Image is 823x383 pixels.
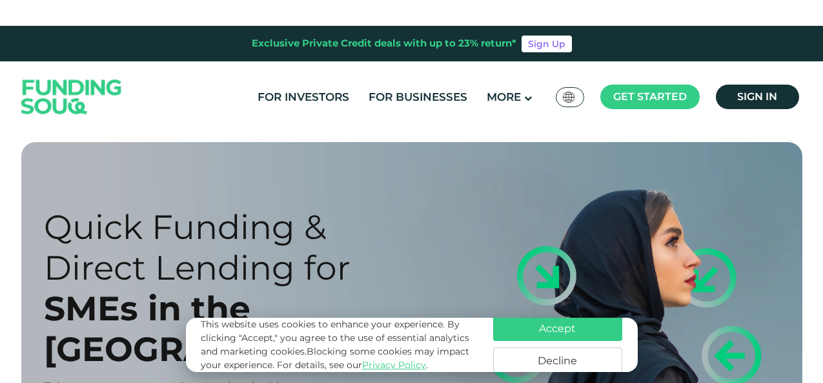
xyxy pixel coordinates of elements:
span: Sign in [737,90,777,103]
img: SA Flag [563,92,574,103]
div: SMEs in the [GEOGRAPHIC_DATA] [44,288,434,369]
span: Get started [613,90,687,103]
span: More [487,90,521,103]
span: For details, see our . [277,359,428,371]
a: Sign Up [522,36,572,52]
div: Quick Funding & Direct Lending for [44,207,434,288]
a: Sign in [716,85,799,109]
a: For Businesses [365,87,471,108]
div: Exclusive Private Credit deals with up to 23% return* [252,36,516,51]
button: Decline [493,347,622,374]
img: Logo [8,65,135,130]
button: Accept [493,316,622,341]
span: Blocking some cookies may impact your experience. [201,346,469,371]
a: Privacy Policy [362,359,426,371]
a: For Investors [254,87,352,108]
p: This website uses cookies to enhance your experience. By clicking "Accept," you agree to the use ... [201,318,480,372]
